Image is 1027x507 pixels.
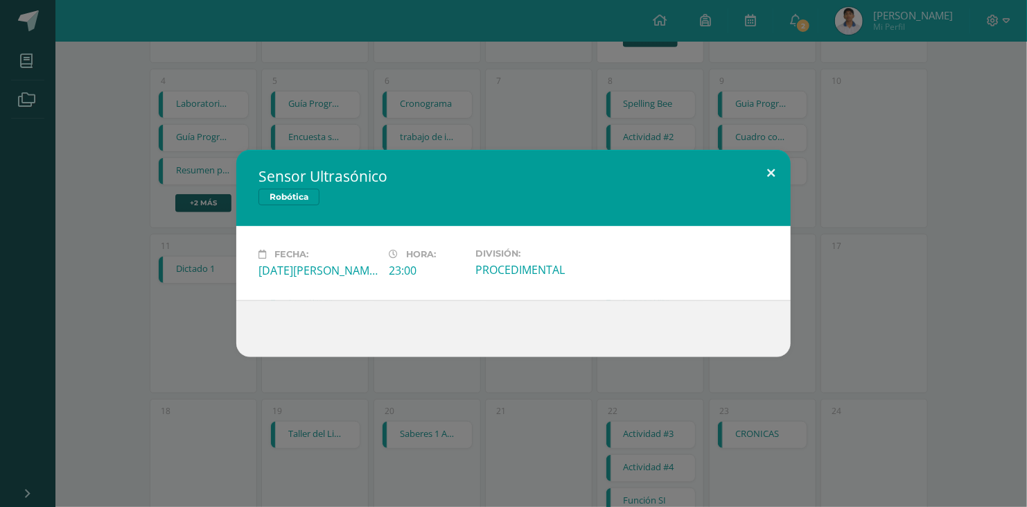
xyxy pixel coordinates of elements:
span: Hora: [406,249,436,259]
span: Robótica [258,189,319,205]
h2: Sensor Ultrasónico [258,166,769,186]
div: 23:00 [389,263,464,278]
span: Fecha: [274,249,308,259]
div: PROCEDIMENTAL [475,262,595,277]
label: División: [475,248,595,259]
button: Close (Esc) [751,150,791,197]
div: [DATE][PERSON_NAME] [258,263,378,278]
